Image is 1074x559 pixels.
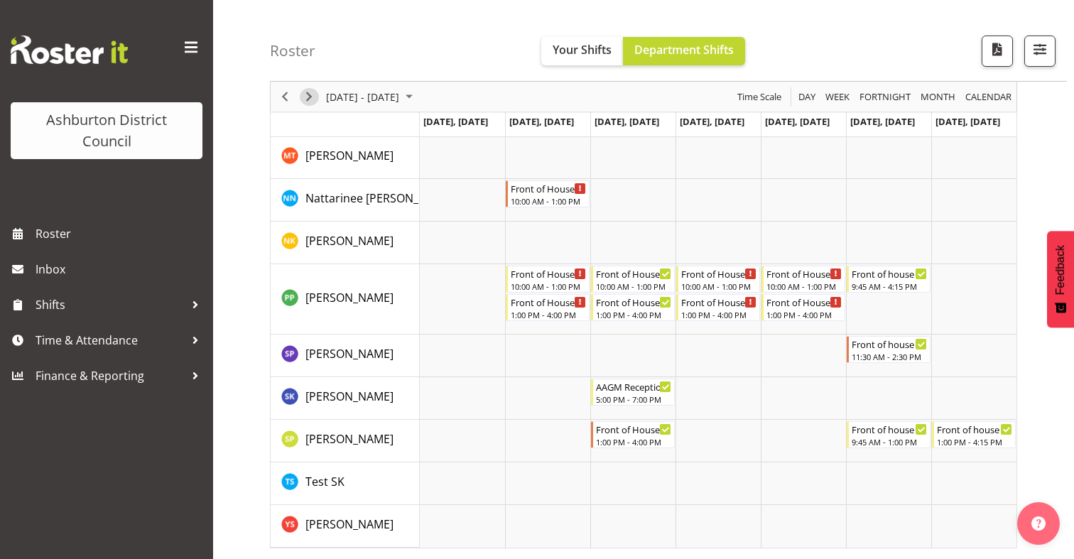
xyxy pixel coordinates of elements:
img: Rosterit website logo [11,36,128,64]
button: Month [963,88,1014,106]
span: [DATE], [DATE] [765,115,830,128]
div: 10:00 AM - 1:00 PM [511,281,586,292]
span: Your Shifts [553,42,612,58]
span: Shifts [36,294,185,315]
img: help-xxl-2.png [1031,516,1046,531]
div: 1:00 PM - 4:15 PM [937,436,1012,447]
span: Time & Attendance [36,330,185,351]
button: Timeline Week [823,88,852,106]
button: Your Shifts [541,37,623,65]
button: Feedback - Show survey [1047,231,1074,327]
div: 11:30 AM - 2:30 PM [852,351,927,362]
div: 10:00 AM - 1:00 PM [511,195,586,207]
td: Nicole Ketter resource [271,222,420,264]
div: Polly Price"s event - Front of House - Weekday Begin From Thursday, July 24, 2025 at 1:00:00 PM G... [676,294,760,321]
a: Test SK [305,473,345,490]
span: Week [824,88,851,106]
div: AAGM Reception Late Night [596,379,671,394]
div: Front of House - Weekday [596,266,671,281]
span: Day [797,88,817,106]
div: Susan Philpott"s event - Front of house - Weekend Begin From Sunday, July 27, 2025 at 1:00:00 PM ... [932,421,1016,448]
div: Polly Price"s event - Front of House - Weekday Begin From Tuesday, July 22, 2025 at 10:00:00 AM G... [506,266,590,293]
button: Timeline Day [796,88,818,106]
button: Time Scale [735,88,784,106]
div: 1:00 PM - 4:00 PM [511,309,586,320]
div: Susan Philpott"s event - Front of House - Weekday Begin From Wednesday, July 23, 2025 at 1:00:00 ... [591,421,675,448]
span: [DATE], [DATE] [850,115,915,128]
div: Shirin Khosraviani"s event - AAGM Reception Late Night Begin From Wednesday, July 23, 2025 at 5:0... [591,379,675,406]
div: 1:00 PM - 4:00 PM [596,436,671,447]
div: Selwyn Price"s event - Front of house - Weekend Volunteer Begin From Saturday, July 26, 2025 at 1... [847,336,931,363]
div: Front of house - Weekend [852,422,927,436]
span: [PERSON_NAME] [305,516,394,532]
div: Polly Price"s event - Front of House - Weekday Begin From Wednesday, July 23, 2025 at 10:00:00 AM... [591,266,675,293]
div: Front of house - Weekend [937,422,1012,436]
span: [PERSON_NAME] [305,148,394,163]
span: Feedback [1054,245,1067,295]
span: [DATE], [DATE] [595,115,659,128]
span: [PERSON_NAME] [305,389,394,404]
div: Polly Price"s event - Front of House - Weekday Begin From Wednesday, July 23, 2025 at 1:00:00 PM ... [591,294,675,321]
div: Front of House - Weekday [766,295,842,309]
div: Ashburton District Council [25,109,188,152]
span: [DATE], [DATE] [509,115,574,128]
span: [DATE], [DATE] [935,115,1000,128]
span: [PERSON_NAME] [305,346,394,362]
div: Front of House - Weekday [681,266,756,281]
div: 5:00 PM - 7:00 PM [596,394,671,405]
span: Nattarinee [PERSON_NAME] [305,190,454,206]
span: [DATE], [DATE] [423,115,488,128]
div: Polly Price"s event - Front of House - Weekday Begin From Friday, July 25, 2025 at 1:00:00 PM GMT... [761,294,845,321]
button: July 21 - 27, 2025 [324,88,419,106]
div: Front of House - Weekday [596,295,671,309]
span: Fortnight [858,88,912,106]
button: Department Shifts [623,37,745,65]
div: 10:00 AM - 1:00 PM [681,281,756,292]
div: 1:00 PM - 4:00 PM [596,309,671,320]
div: Front of House - Weekday [511,295,586,309]
span: Test SK [305,474,345,489]
span: Roster [36,223,206,244]
a: [PERSON_NAME] [305,516,394,533]
div: Front of house - Weekend Volunteer [852,337,927,351]
a: Nattarinee [PERSON_NAME] [305,190,454,207]
a: [PERSON_NAME] [305,430,394,447]
a: [PERSON_NAME] [305,388,394,405]
button: Fortnight [857,88,913,106]
div: Susan Philpott"s event - Front of house - Weekend Begin From Saturday, July 26, 2025 at 9:45:00 A... [847,421,931,448]
button: Download a PDF of the roster according to the set date range. [982,36,1013,67]
span: [PERSON_NAME] [305,290,394,305]
div: Front of House - Weekday [511,266,586,281]
td: Yashar Sholehpak resource [271,505,420,548]
span: Department Shifts [634,42,734,58]
td: Susan Philpott resource [271,420,420,462]
a: [PERSON_NAME] [305,289,394,306]
button: Timeline Month [918,88,958,106]
span: calendar [964,88,1013,106]
div: Front of House - Weekday [596,422,671,436]
h4: Roster [270,43,315,59]
div: 9:45 AM - 1:00 PM [852,436,927,447]
div: Polly Price"s event - Front of house - Weekend Begin From Saturday, July 26, 2025 at 9:45:00 AM G... [847,266,931,293]
div: 10:00 AM - 1:00 PM [766,281,842,292]
button: Previous [276,88,295,106]
div: Front of house - Weekend [852,266,927,281]
div: Front of House - Weekday [766,266,842,281]
button: Next [300,88,319,106]
td: Polly Price resource [271,264,420,335]
div: Nattarinee NAT Kliopchael"s event - Front of House - Weekday Begin From Tuesday, July 22, 2025 at... [506,180,590,207]
div: Polly Price"s event - Front of House - Weekday Begin From Friday, July 25, 2025 at 10:00:00 AM GM... [761,266,845,293]
div: Previous [273,82,297,112]
td: Shirin Khosraviani resource [271,377,420,420]
span: Inbox [36,259,206,280]
div: 9:45 AM - 4:15 PM [852,281,927,292]
span: Month [919,88,957,106]
div: 1:00 PM - 4:00 PM [681,309,756,320]
td: Martine Tait resource [271,136,420,179]
span: [DATE], [DATE] [680,115,744,128]
span: Time Scale [736,88,783,106]
span: [DATE] - [DATE] [325,88,401,106]
span: [PERSON_NAME] [305,233,394,249]
a: [PERSON_NAME] [305,232,394,249]
a: [PERSON_NAME] [305,147,394,164]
